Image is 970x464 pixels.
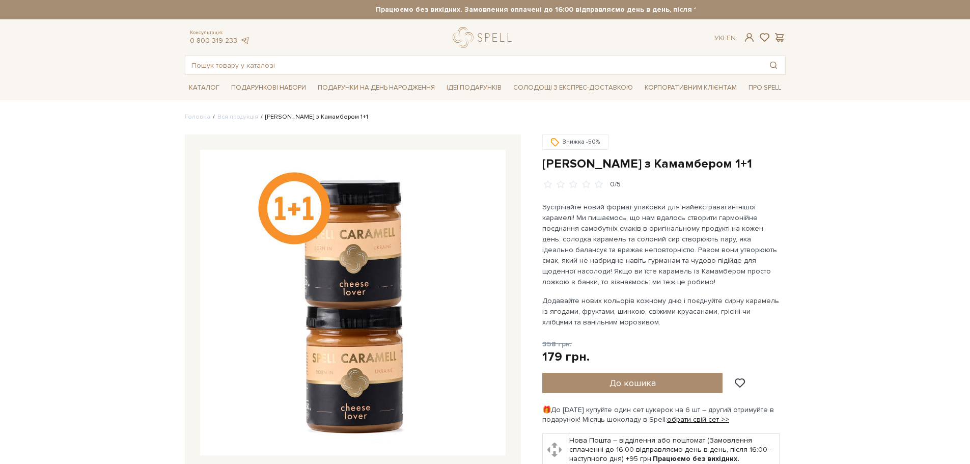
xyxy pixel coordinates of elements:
[610,180,621,189] div: 0/5
[542,156,786,172] h1: [PERSON_NAME] з Камамбером 1+1
[653,454,739,463] b: Працюємо без вихідних.
[542,373,723,393] button: До кошика
[542,349,590,365] div: 179 грн.
[641,79,741,96] a: Корпоративним клієнтам
[442,80,506,96] span: Ідеї подарунків
[542,202,781,287] p: Зустрічайте новий формат упаковки для найекстравагантнішої карамелі! Ми пишаємось, що нам вдалось...
[542,134,608,150] div: Знижка -50%
[217,113,258,121] a: Вся продукція
[542,340,572,348] span: 358 грн.
[275,5,876,14] strong: Працюємо без вихідних. Замовлення оплачені до 16:00 відправляємо день в день, після 16:00 - насту...
[542,405,786,424] div: 🎁До [DATE] купуйте один сет цукерок на 6 шт – другий отримуйте в подарунок! Місяць шоколаду в Spell:
[667,415,729,424] a: обрати свій сет >>
[190,30,250,36] span: Консультація:
[314,80,439,96] span: Подарунки на День народження
[185,56,762,74] input: Пошук товару у каталозі
[609,377,656,389] span: До кошика
[200,150,506,455] img: Карамель з Камамбером 1+1
[190,36,237,45] a: 0 800 319 233
[727,34,736,42] a: En
[453,27,516,48] a: logo
[185,113,210,121] a: Головна
[744,80,785,96] span: Про Spell
[723,34,725,42] span: |
[542,295,781,327] p: Додавайте нових кольорів кожному дню і поєднуйте сирну карамель із ягодами, фруктами, шинкою, сві...
[240,36,250,45] a: telegram
[227,80,310,96] span: Подарункові набори
[762,56,785,74] button: Пошук товару у каталозі
[714,34,736,43] div: Ук
[509,79,637,96] a: Солодощі з експрес-доставкою
[185,80,224,96] span: Каталог
[258,113,368,122] li: [PERSON_NAME] з Камамбером 1+1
